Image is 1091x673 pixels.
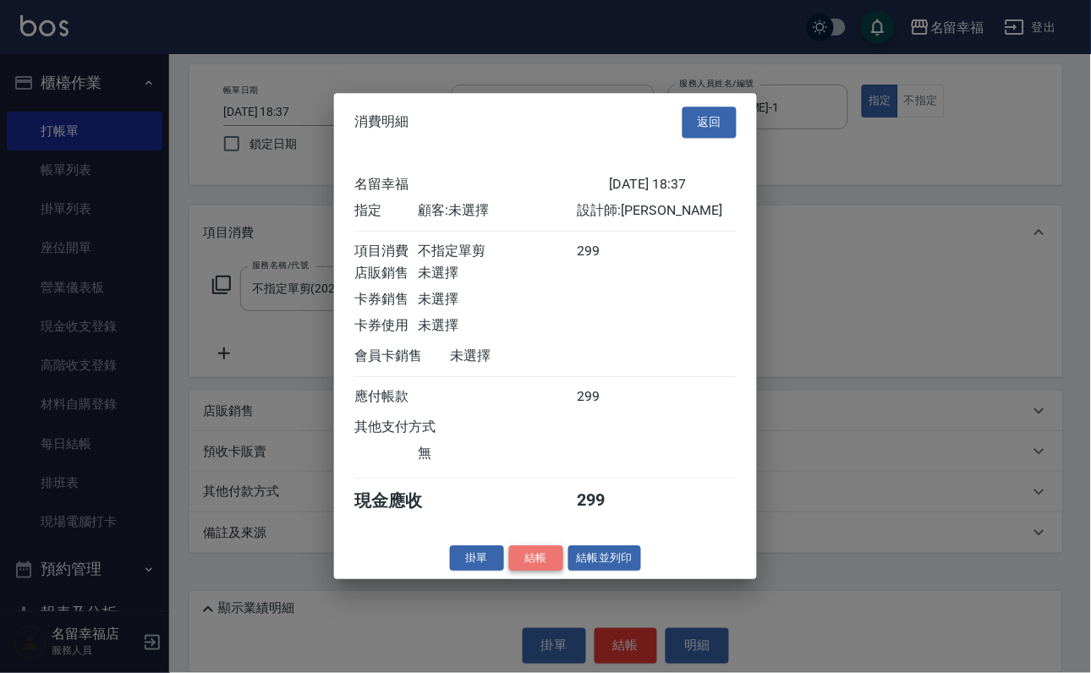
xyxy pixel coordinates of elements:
div: 指定 [354,202,418,220]
div: 未選擇 [418,291,577,309]
div: 其他支付方式 [354,419,482,436]
button: 掛單 [450,545,504,572]
div: 未選擇 [418,265,577,282]
div: 卡券銷售 [354,291,418,309]
div: 無 [418,445,577,462]
button: 結帳並列印 [568,545,642,572]
div: 顧客: 未選擇 [418,202,577,220]
div: 名留幸福 [354,176,609,194]
div: 項目消費 [354,243,418,260]
div: 店販銷售 [354,265,418,282]
div: 會員卡銷售 [354,347,450,365]
button: 返回 [683,107,737,138]
div: 299 [578,243,641,260]
div: 299 [578,490,641,512]
span: 消費明細 [354,114,408,131]
div: 不指定單剪 [418,243,577,260]
div: 299 [578,388,641,406]
div: 設計師: [PERSON_NAME] [578,202,737,220]
button: 結帳 [509,545,563,572]
div: 應付帳款 [354,388,418,406]
div: [DATE] 18:37 [609,176,737,194]
div: 未選擇 [418,317,577,335]
div: 現金應收 [354,490,450,512]
div: 未選擇 [450,347,609,365]
div: 卡券使用 [354,317,418,335]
